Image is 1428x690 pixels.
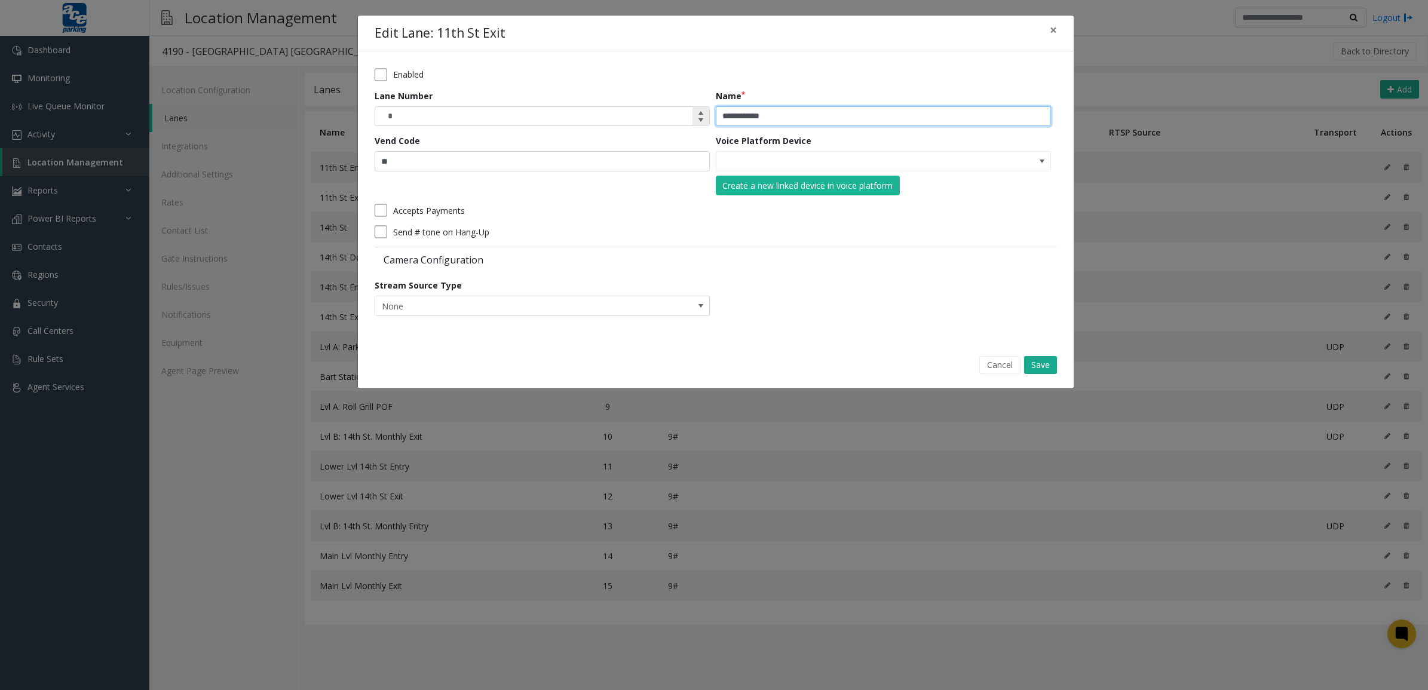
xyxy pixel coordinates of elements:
[716,176,900,196] button: Create a new linked device in voice platform
[393,226,489,238] label: Send # tone on Hang-Up
[1041,16,1065,45] button: Close
[375,279,462,292] label: Stream Source Type
[375,90,433,102] label: Lane Number
[375,134,420,147] label: Vend Code
[716,134,811,147] label: Voice Platform Device
[716,152,983,171] input: NO DATA FOUND
[393,68,424,81] label: Enabled
[1024,356,1057,374] button: Save
[375,24,505,43] h4: Edit Lane: 11th St Exit
[375,296,642,315] span: None
[692,116,709,126] span: Decrease value
[692,107,709,116] span: Increase value
[722,179,893,192] div: Create a new linked device in voice platform
[1050,22,1057,38] span: ×
[375,253,713,266] label: Camera Configuration
[393,204,465,217] label: Accepts Payments
[979,356,1021,374] button: Cancel
[716,90,745,102] label: Name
